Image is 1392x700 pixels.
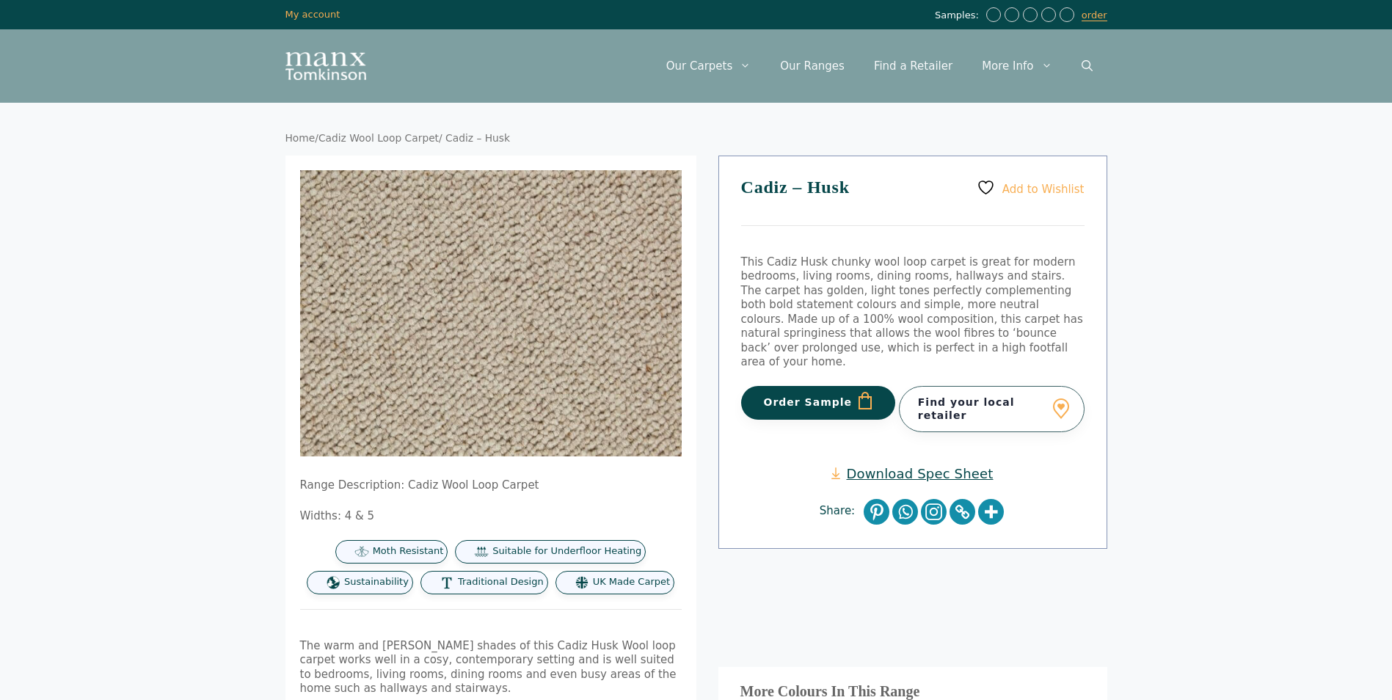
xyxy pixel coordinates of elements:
[300,478,682,493] p: Range Description: Cadiz Wool Loop Carpet
[765,44,859,88] a: Our Ranges
[1082,10,1107,21] a: order
[492,545,641,558] span: Suitable for Underfloor Heating
[652,44,766,88] a: Our Carpets
[740,689,1085,695] h3: More Colours In This Range
[820,504,862,519] span: Share:
[741,178,1085,226] h1: Cadiz – Husk
[300,639,682,696] p: The warm and [PERSON_NAME] shades of this Cadiz Husk Wool loop carpet works well in a cosy, conte...
[318,132,439,144] a: Cadiz Wool Loop Carpet
[652,44,1107,88] nav: Primary
[344,576,409,588] span: Sustainability
[977,178,1084,197] a: Add to Wishlist
[373,545,444,558] span: Moth Resistant
[935,10,983,22] span: Samples:
[285,52,366,80] img: Manx Tomkinson
[859,44,967,88] a: Find a Retailer
[285,132,1107,145] nav: Breadcrumb
[950,499,975,525] a: Copy Link
[899,386,1085,431] a: Find your local retailer
[741,386,896,420] button: Order Sample
[892,499,918,525] a: Whatsapp
[978,499,1004,525] a: More
[285,132,316,144] a: Home
[741,255,1085,370] p: This Cadiz Husk chunky wool loop carpet is great for modern bedrooms, living rooms, dining rooms,...
[1002,182,1085,195] span: Add to Wishlist
[921,499,947,525] a: Instagram
[458,576,544,588] span: Traditional Design
[864,499,889,525] a: Pinterest
[831,465,993,482] a: Download Spec Sheet
[967,44,1066,88] a: More Info
[300,170,682,456] img: Cadiz-Husk
[593,576,670,588] span: UK Made Carpet
[285,9,340,20] a: My account
[1067,44,1107,88] a: Open Search Bar
[300,509,682,524] p: Widths: 4 & 5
